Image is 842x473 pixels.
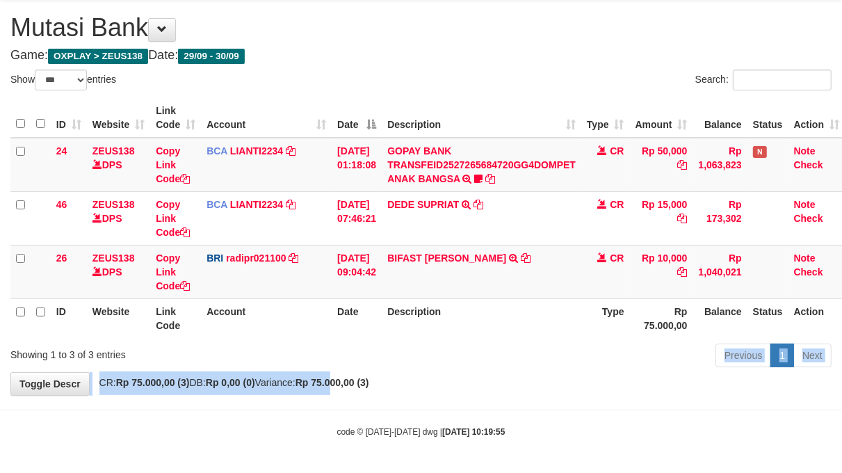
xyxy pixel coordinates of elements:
[295,377,369,388] strong: Rp 75.000,00 (3)
[382,98,581,138] th: Description: activate to sort column ascending
[630,245,693,298] td: Rp 10,000
[156,145,190,184] a: Copy Link Code
[48,49,148,64] span: OXPLAY > ZEUS138
[92,199,135,210] a: ZEUS138
[715,344,771,367] a: Previous
[332,298,382,338] th: Date
[92,145,135,157] a: ZEUS138
[178,49,245,64] span: 29/09 - 30/09
[51,298,87,338] th: ID
[10,70,116,90] label: Show entries
[693,245,747,298] td: Rp 1,040,021
[630,298,693,338] th: Rp 75.000,00
[678,266,688,278] a: Copy Rp 10,000 to clipboard
[92,377,369,388] span: CR: DB: Variance:
[10,49,832,63] h4: Game: Date:
[116,377,190,388] strong: Rp 75.000,00 (3)
[87,98,150,138] th: Website: activate to sort column ascending
[35,70,87,90] select: Showentries
[87,245,150,298] td: DPS
[610,199,624,210] span: CR
[87,298,150,338] th: Website
[150,298,201,338] th: Link Code
[286,145,295,157] a: Copy LIANTI2234 to clipboard
[207,199,227,210] span: BCA
[201,298,332,338] th: Account
[286,199,295,210] a: Copy LIANTI2234 to clipboard
[382,298,581,338] th: Description
[10,14,832,42] h1: Mutasi Bank
[678,159,688,170] a: Copy Rp 50,000 to clipboard
[794,159,823,170] a: Check
[733,70,832,90] input: Search:
[693,191,747,245] td: Rp 173,302
[150,98,201,138] th: Link Code: activate to sort column ascending
[693,298,747,338] th: Balance
[678,213,688,224] a: Copy Rp 15,000 to clipboard
[10,372,90,396] a: Toggle Descr
[332,98,382,138] th: Date: activate to sort column descending
[794,252,816,264] a: Note
[201,98,332,138] th: Account: activate to sort column ascending
[630,191,693,245] td: Rp 15,000
[92,252,135,264] a: ZEUS138
[610,252,624,264] span: CR
[581,98,630,138] th: Type: activate to sort column ascending
[485,173,495,184] a: Copy GOPAY BANK TRANSFEID2527265684720GG4DOMPET ANAK BANGSA to clipboard
[770,344,794,367] a: 1
[387,145,576,184] a: GOPAY BANK TRANSFEID2527265684720GG4DOMPET ANAK BANGSA
[56,199,67,210] span: 46
[10,342,341,362] div: Showing 1 to 3 of 3 entries
[695,70,832,90] label: Search:
[332,245,382,298] td: [DATE] 09:04:42
[794,213,823,224] a: Check
[442,427,505,437] strong: [DATE] 10:19:55
[207,252,223,264] span: BRI
[226,252,286,264] a: radipr021100
[56,252,67,264] span: 26
[693,138,747,192] td: Rp 1,063,823
[387,199,459,210] a: DEDE SUPRIAT
[693,98,747,138] th: Balance
[207,145,227,157] span: BCA
[794,266,823,278] a: Check
[337,427,505,437] small: code © [DATE]-[DATE] dwg |
[794,145,816,157] a: Note
[387,252,506,264] a: BIFAST [PERSON_NAME]
[87,138,150,192] td: DPS
[581,298,630,338] th: Type
[156,199,190,238] a: Copy Link Code
[87,191,150,245] td: DPS
[473,199,483,210] a: Copy DEDE SUPRIAT to clipboard
[230,199,283,210] a: LIANTI2234
[747,298,788,338] th: Status
[630,138,693,192] td: Rp 50,000
[794,199,816,210] a: Note
[230,145,283,157] a: LIANTI2234
[206,377,255,388] strong: Rp 0,00 (0)
[630,98,693,138] th: Amount: activate to sort column ascending
[610,145,624,157] span: CR
[51,98,87,138] th: ID: activate to sort column ascending
[747,98,788,138] th: Status
[289,252,299,264] a: Copy radipr021100 to clipboard
[332,191,382,245] td: [DATE] 07:46:21
[793,344,832,367] a: Next
[56,145,67,157] span: 24
[332,138,382,192] td: [DATE] 01:18:08
[521,252,531,264] a: Copy BIFAST ERIKA S PAUN to clipboard
[156,252,190,291] a: Copy Link Code
[753,146,767,158] span: Has Note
